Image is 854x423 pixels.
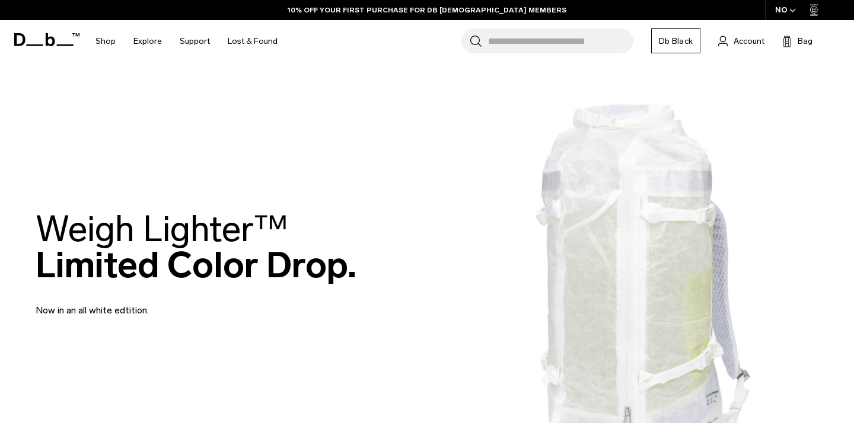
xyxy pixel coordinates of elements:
[798,35,812,47] span: Bag
[36,289,320,318] p: Now in an all white edtition.
[180,20,210,62] a: Support
[133,20,162,62] a: Explore
[228,20,278,62] a: Lost & Found
[36,211,356,283] h2: Limited Color Drop.
[36,207,288,251] span: Weigh Lighter™
[95,20,116,62] a: Shop
[718,34,764,48] a: Account
[651,28,700,53] a: Db Black
[288,5,566,15] a: 10% OFF YOUR FIRST PURCHASE FOR DB [DEMOGRAPHIC_DATA] MEMBERS
[87,20,286,62] nav: Main Navigation
[782,34,812,48] button: Bag
[734,35,764,47] span: Account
